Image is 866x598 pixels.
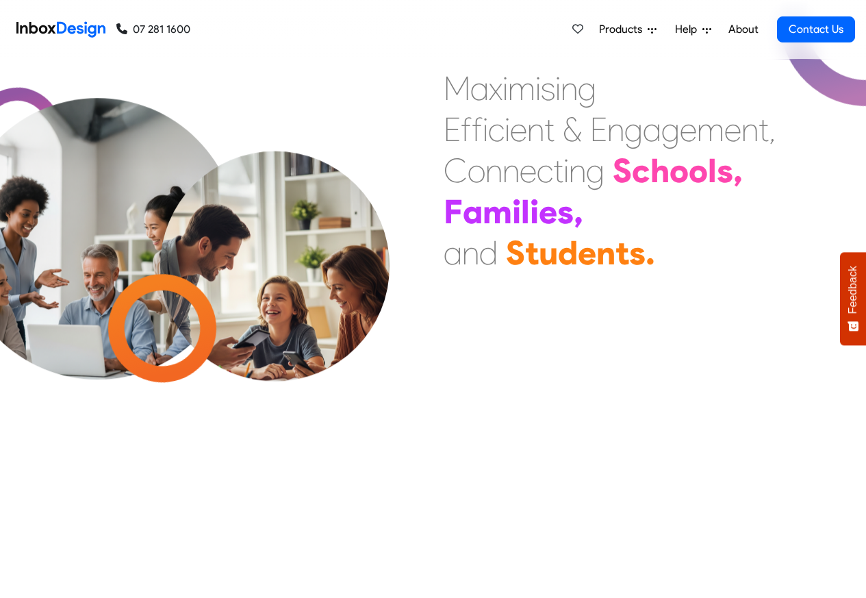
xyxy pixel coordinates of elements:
div: t [525,232,539,273]
div: d [558,232,578,273]
div: g [661,109,680,150]
div: h [650,150,670,191]
div: E [444,109,461,150]
div: M [444,68,470,109]
span: Feedback [847,266,859,314]
div: a [470,68,489,109]
div: e [520,150,537,191]
a: About [724,16,762,43]
div: a [643,109,661,150]
div: t [553,150,563,191]
button: Feedback - Show survey [840,252,866,345]
a: Contact Us [777,16,855,42]
div: i [483,109,488,150]
div: i [530,191,539,232]
div: f [472,109,483,150]
div: c [537,150,553,191]
div: i [505,109,510,150]
div: & [563,109,582,150]
div: n [596,232,615,273]
div: l [521,191,530,232]
div: C [444,150,468,191]
div: s [629,232,646,273]
a: 07 281 1600 [116,21,190,38]
div: Maximising Efficient & Engagement, Connecting Schools, Families, and Students. [444,68,776,273]
div: i [555,68,561,109]
div: l [708,150,717,191]
div: n [569,150,586,191]
div: a [463,191,483,232]
div: i [502,68,508,109]
div: e [578,232,596,273]
div: e [680,109,697,150]
a: Products [594,16,662,43]
div: f [461,109,472,150]
div: o [689,150,708,191]
img: parents_with_child.png [131,149,418,436]
a: Help [670,16,717,43]
div: i [535,68,541,109]
div: t [759,109,769,150]
div: x [489,68,502,109]
div: d [479,232,498,273]
div: n [527,109,544,150]
div: n [502,150,520,191]
div: o [670,150,689,191]
div: n [741,109,759,150]
div: n [607,109,624,150]
div: , [574,191,583,232]
div: n [485,150,502,191]
div: e [539,191,557,232]
div: S [613,150,632,191]
div: m [483,191,512,232]
div: g [586,150,604,191]
div: i [563,150,569,191]
div: o [468,150,485,191]
div: i [512,191,521,232]
div: g [624,109,643,150]
div: g [578,68,596,109]
div: c [632,150,650,191]
div: a [444,232,462,273]
div: , [769,109,776,150]
div: c [488,109,505,150]
div: t [615,232,629,273]
div: , [733,150,743,191]
div: n [561,68,578,109]
div: F [444,191,463,232]
span: Help [675,21,702,38]
div: S [506,232,525,273]
div: s [541,68,555,109]
div: E [590,109,607,150]
div: e [724,109,741,150]
div: m [697,109,724,150]
div: . [646,232,655,273]
span: Products [599,21,648,38]
div: s [557,191,574,232]
div: s [717,150,733,191]
div: n [462,232,479,273]
div: t [544,109,555,150]
div: m [508,68,535,109]
div: e [510,109,527,150]
div: u [539,232,558,273]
